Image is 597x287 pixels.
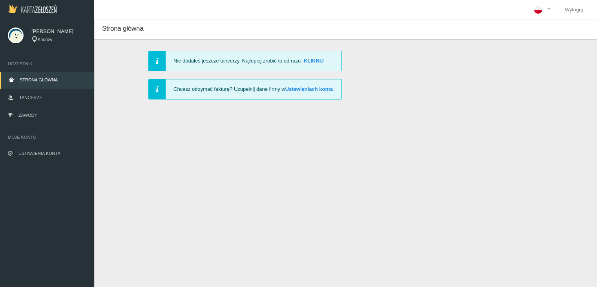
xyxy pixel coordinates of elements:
[8,28,24,43] img: svg
[18,151,60,156] span: Ustawienia konta
[148,79,342,99] div: Chcesz otrzymać fakturę? Uzupełnij dane firmy w
[31,28,86,35] span: [PERSON_NAME]
[285,86,333,92] a: Ustawieniach konta
[19,95,42,100] span: Tancerze
[102,25,143,32] span: Strona główna
[31,36,86,43] div: Knurów
[8,133,86,141] span: Moje konto
[20,77,58,82] span: Strona główna
[8,60,86,68] span: Uczestnik
[18,113,37,118] span: Zawody
[304,58,324,64] a: Kliknij
[8,4,57,13] img: Logo
[148,51,342,71] div: Nie dodałeś jeszcze tancerzy. Najlepiej zrobić to od razu -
